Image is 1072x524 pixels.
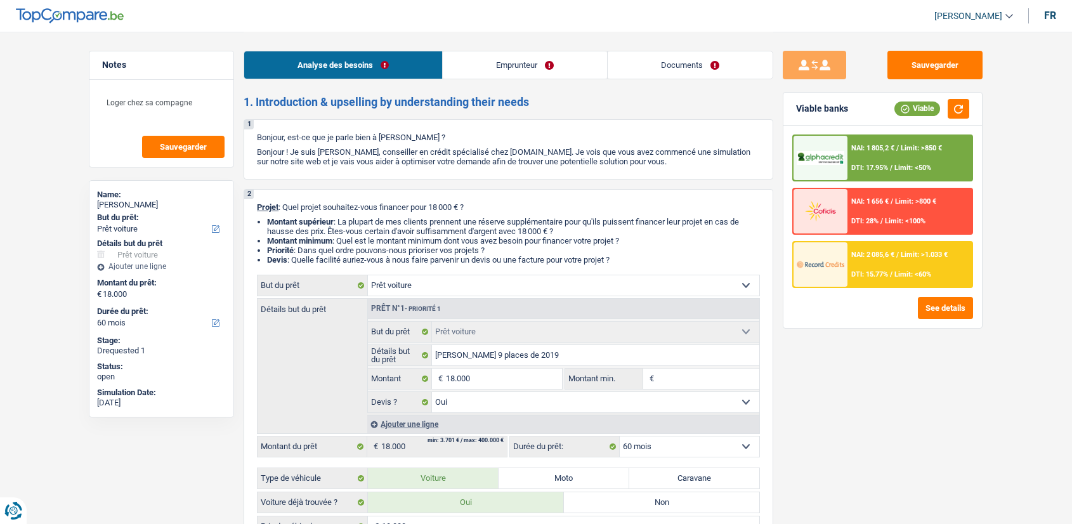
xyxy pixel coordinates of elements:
span: Limit: <100% [885,217,925,225]
span: Limit: >1.033 € [901,251,948,259]
li: : Quelle facilité auriez-vous à nous faire parvenir un devis ou une facture pour votre projet ? [267,255,760,265]
label: Montant [368,369,432,389]
label: Montant du prêt [258,436,367,457]
a: Documents [608,51,773,79]
span: € [97,289,101,299]
li: : La plupart de mes clients prennent une réserve supplémentaire pour qu'ils puissent financer leu... [267,217,760,236]
span: Devis [267,255,287,265]
span: DTI: 28% [851,217,879,225]
div: Viable banks [796,103,848,114]
span: Sauvegarder [160,143,207,151]
label: Voiture déjà trouvée ? [258,492,368,513]
button: Sauvegarder [142,136,225,158]
div: open [97,372,226,382]
label: Caravane [629,468,760,488]
label: Détails but du prêt [258,299,367,313]
span: Limit: <60% [894,270,931,278]
li: : Dans quel ordre pouvons-nous prioriser vos projets ? [267,246,760,255]
li: : Quel est le montant minimum dont vous avez besoin pour financer votre projet ? [267,236,760,246]
div: Ajouter une ligne [97,262,226,271]
div: Stage: [97,336,226,346]
label: Détails but du prêt [368,345,432,365]
label: Type de véhicule [258,468,368,488]
span: NAI: 1 805,2 € [851,144,894,152]
span: Limit: >850 € [901,144,942,152]
span: € [367,436,381,457]
img: AlphaCredit [797,151,844,166]
span: DTI: 15.77% [851,270,888,278]
strong: Montant minimum [267,236,332,246]
label: But du prêt [258,275,368,296]
a: [PERSON_NAME] [924,6,1013,27]
div: 1 [244,120,254,129]
div: [DATE] [97,398,226,408]
span: / [896,251,899,259]
span: / [890,164,892,172]
div: fr [1044,10,1056,22]
span: / [880,217,883,225]
p: Bonjour, est-ce que je parle bien à [PERSON_NAME] ? [257,133,760,142]
span: € [432,369,446,389]
span: NAI: 2 085,6 € [851,251,894,259]
div: Status: [97,362,226,372]
div: Drequested 1 [97,346,226,356]
button: See details [918,297,973,319]
span: DTI: 17.95% [851,164,888,172]
h5: Notes [102,60,221,70]
div: Name: [97,190,226,200]
label: Durée du prêt: [97,306,223,317]
span: / [890,270,892,278]
label: Voiture [368,468,499,488]
div: Prêt n°1 [368,305,444,313]
h2: 1. Introduction & upselling by understanding their needs [244,95,773,109]
label: Montant min. [565,369,643,389]
span: / [891,197,893,206]
label: Devis ? [368,392,432,412]
button: Sauvegarder [887,51,983,79]
div: [PERSON_NAME] [97,200,226,210]
div: 2 [244,190,254,199]
strong: Montant supérieur [267,217,334,226]
div: Viable [894,102,940,115]
img: TopCompare Logo [16,8,124,23]
label: Montant du prêt: [97,278,223,288]
span: NAI: 1 656 € [851,197,889,206]
p: Bonjour ! Je suis [PERSON_NAME], conseiller en crédit spécialisé chez [DOMAIN_NAME]. Je vois que ... [257,147,760,166]
a: Analyse des besoins [244,51,442,79]
p: : Quel projet souhaitez-vous financer pour 18 000 € ? [257,202,760,212]
img: Record Credits [797,252,844,276]
img: Cofidis [797,199,844,223]
label: Durée du prêt: [510,436,620,457]
div: Détails but du prêt [97,239,226,249]
label: But du prêt [368,322,432,342]
label: But du prêt: [97,213,223,223]
label: Oui [368,492,564,513]
span: Projet [257,202,278,212]
span: [PERSON_NAME] [934,11,1002,22]
strong: Priorité [267,246,294,255]
div: Ajouter une ligne [367,415,759,433]
span: Limit: >800 € [895,197,936,206]
label: Non [564,492,760,513]
span: Limit: <50% [894,164,931,172]
span: / [896,144,899,152]
div: Simulation Date: [97,388,226,398]
div: min: 3.701 € / max: 400.000 € [428,438,504,443]
label: Moto [499,468,629,488]
span: € [643,369,657,389]
span: - Priorité 1 [405,305,441,312]
a: Emprunteur [443,51,607,79]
